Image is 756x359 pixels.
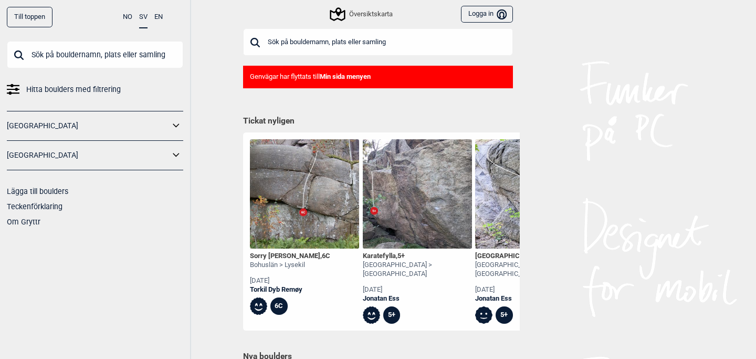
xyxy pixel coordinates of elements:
[397,252,405,260] span: 5+
[475,285,584,294] div: [DATE]
[243,66,513,88] div: Genvägar har flyttats till
[7,187,68,196] a: Lägga till boulders
[26,82,121,97] span: Hitta boulders med filtrering
[320,73,371,80] b: Min sida menyen
[250,285,330,294] a: Torkil Dyb Remøy
[7,118,170,134] a: [GEOGRAPHIC_DATA]
[139,7,148,28] button: SV
[250,276,330,285] div: [DATE]
[475,139,584,249] img: Crimp boulevard
[461,6,513,23] button: Logga in
[250,261,330,270] div: Bohuslän > Lysekil
[363,285,472,294] div: [DATE]
[7,218,40,226] a: Om Gryttr
[363,261,472,279] div: [GEOGRAPHIC_DATA] > [GEOGRAPHIC_DATA]
[7,7,52,27] div: Till toppen
[154,7,163,27] button: EN
[7,41,183,68] input: Sök på bouldernamn, plats eller samling
[270,298,288,315] div: 6C
[243,28,513,56] input: Sök på bouldernamn, plats eller samling
[243,116,513,127] h1: Tickat nyligen
[322,252,330,260] span: 6C
[496,306,513,324] div: 5+
[7,148,170,163] a: [GEOGRAPHIC_DATA]
[475,252,584,261] div: [GEOGRAPHIC_DATA] ,
[7,202,62,211] a: Teckenförklaring
[7,82,183,97] a: Hitta boulders med filtrering
[250,252,330,261] div: Sorry [PERSON_NAME] ,
[363,139,472,249] img: Karatefylla
[331,8,393,20] div: Översiktskarta
[363,294,472,303] a: Jonatan Ess
[475,294,584,303] a: Jonatan Ess
[383,306,401,324] div: 5+
[363,252,472,261] div: Karatefylla ,
[123,7,132,27] button: NO
[475,261,584,279] div: [GEOGRAPHIC_DATA] > [GEOGRAPHIC_DATA]
[250,139,359,249] img: Sorry Stig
